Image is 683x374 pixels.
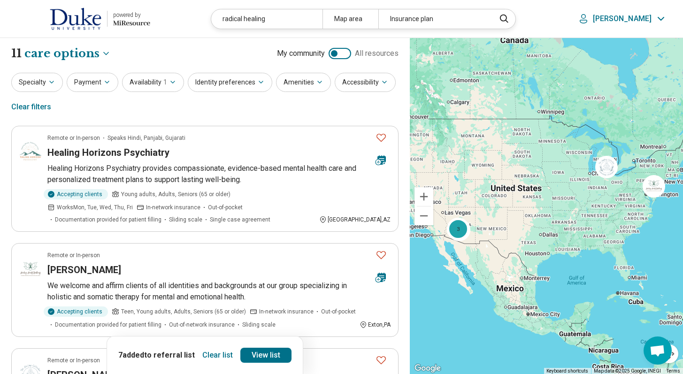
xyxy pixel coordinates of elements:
p: 7 added [118,350,195,361]
button: Zoom out [414,206,433,225]
div: Exton , PA [360,321,391,329]
div: 3 [447,218,469,240]
span: Out-of-pocket [208,203,243,212]
span: Works Mon, Tue, Wed, Thu, Fri [57,203,133,212]
div: 4 [448,218,470,241]
button: Zoom in [414,187,433,206]
span: In-network insurance [259,307,314,316]
span: 1 [163,77,167,87]
div: radical healing [211,9,322,29]
button: Clear list [199,348,237,363]
span: My community [277,48,325,59]
div: Clear filters [11,96,51,118]
a: Terms (opens in new tab) [667,368,680,374]
a: View list [240,348,292,363]
button: Accessibility [335,73,396,92]
span: Documentation provided for patient filling [55,215,161,224]
button: Favorite [372,351,391,370]
div: Accepting clients [44,189,108,199]
div: Open chat [644,336,672,365]
span: All resources [355,48,399,59]
button: Care options [24,46,111,61]
span: Out-of-network insurance [169,321,235,329]
p: Remote or In-person [47,251,100,260]
div: Insurance plan [378,9,490,29]
span: care options [24,46,100,61]
button: Identity preferences [188,73,272,92]
span: Teen, Young adults, Adults, Seniors (65 or older) [121,307,246,316]
button: Amenities [276,73,331,92]
div: Map area [322,9,378,29]
p: We welcome and affirm clients of all identities and backgrounds at our group specializing in holi... [47,280,391,303]
button: Favorite [372,245,391,265]
button: Payment [67,73,118,92]
span: to referral list [144,351,195,359]
img: Duke University [50,8,101,30]
button: Availability1 [122,73,184,92]
span: Sliding scale [242,321,276,329]
h3: Healing Horizons Psychiatry [47,146,169,159]
p: [PERSON_NAME] [593,14,652,23]
p: Remote or In-person [47,134,100,142]
span: Sliding scale [169,215,202,224]
div: powered by [113,11,150,19]
span: Documentation provided for patient filling [55,321,161,329]
span: Map data ©2025 Google, INEGI [594,368,661,374]
h3: [PERSON_NAME] [47,263,121,276]
span: Out-of-pocket [321,307,356,316]
span: Single case agreement [210,215,270,224]
span: In-network insurance [146,203,200,212]
div: [GEOGRAPHIC_DATA] , AZ [319,215,391,224]
span: Speaks Hindi, Panjabi, Gujarati [107,134,185,142]
h1: 11 [11,46,111,61]
span: Young adults, Adults, Seniors (65 or older) [121,190,230,198]
p: Healing Horizons Psychiatry provides compassionate, evidence-based mental health care and persona... [47,163,391,185]
div: Accepting clients [44,306,108,317]
p: Remote or In-person [47,356,100,365]
a: Duke Universitypowered by [15,8,150,30]
button: Favorite [372,128,391,147]
button: Specialty [11,73,63,92]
